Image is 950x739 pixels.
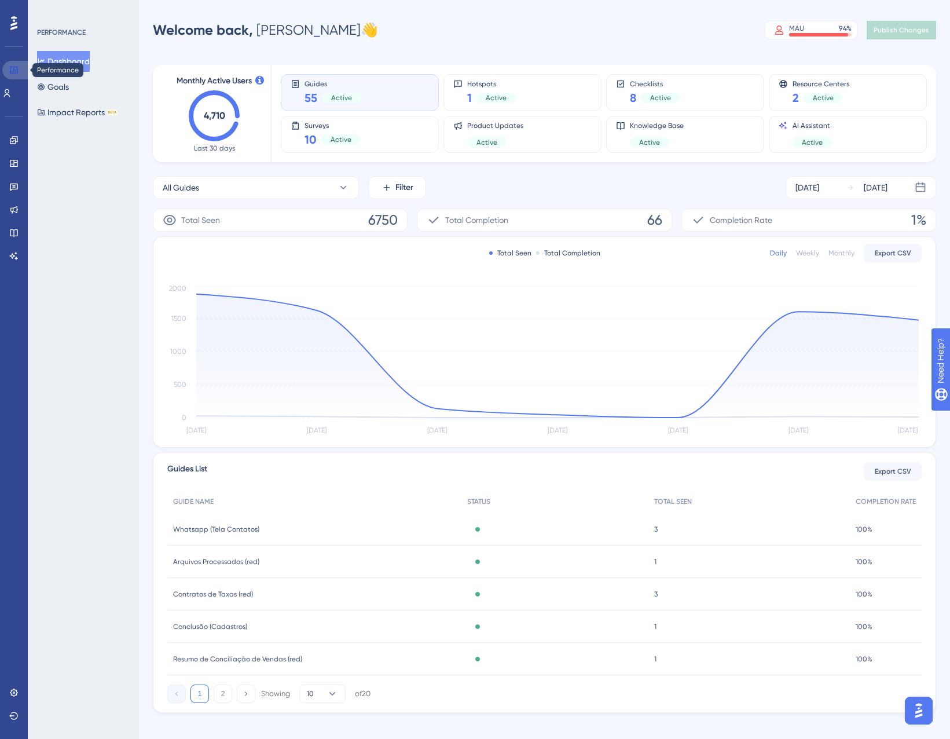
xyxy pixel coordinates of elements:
[898,426,918,434] tspan: [DATE]
[307,426,327,434] tspan: [DATE]
[37,28,86,37] div: PERFORMANCE
[536,248,600,258] div: Total Completion
[299,685,346,703] button: 10
[153,21,378,39] div: [PERSON_NAME] 👋
[864,181,887,195] div: [DATE]
[173,622,247,631] span: Conclusão (Cadastros)
[305,79,361,87] span: Guides
[856,654,872,664] span: 100%
[173,525,259,534] span: Whatsapp (Tela Contatos)
[630,79,680,87] span: Checklists
[194,144,235,153] span: Last 30 days
[650,93,671,103] span: Active
[214,685,232,703] button: 2
[668,426,688,434] tspan: [DATE]
[839,24,852,33] div: 94 %
[654,654,656,664] span: 1
[153,21,253,38] span: Welcome back,
[856,590,872,599] span: 100%
[174,381,186,389] tspan: 500
[305,90,317,106] span: 55
[204,110,225,121] text: 4,710
[181,213,220,227] span: Total Seen
[37,51,90,72] button: Dashboard
[153,176,359,199] button: All Guides
[261,689,290,699] div: Showing
[305,121,361,129] span: Surveys
[173,557,259,566] span: Arquivos Processados (red)
[445,213,508,227] span: Total Completion
[856,497,916,506] span: COMPLETION RATE
[169,284,186,292] tspan: 2000
[427,426,447,434] tspan: [DATE]
[793,79,849,87] span: Resource Centers
[647,211,662,229] span: 66
[630,121,684,130] span: Knowledge Base
[37,76,69,97] button: Goals
[182,414,186,422] tspan: 0
[875,467,911,476] span: Export CSV
[770,248,787,258] div: Daily
[190,685,209,703] button: 1
[874,25,929,35] span: Publish Changes
[856,557,872,566] span: 100%
[911,211,926,229] span: 1%
[331,93,352,103] span: Active
[793,121,832,130] span: AI Assistant
[654,525,658,534] span: 3
[163,181,199,195] span: All Guides
[875,248,911,258] span: Export CSV
[710,213,772,227] span: Completion Rate
[107,109,118,115] div: BETA
[639,138,660,147] span: Active
[901,693,936,728] iframe: UserGuiding AI Assistant Launcher
[654,557,656,566] span: 1
[630,90,636,106] span: 8
[467,121,523,130] span: Product Updates
[789,24,804,33] div: MAU
[489,248,531,258] div: Total Seen
[171,314,186,323] tspan: 1500
[368,176,426,199] button: Filter
[654,622,656,631] span: 1
[864,244,922,262] button: Export CSV
[856,622,872,631] span: 100%
[37,102,118,123] button: Impact ReportsBETA
[355,689,371,699] div: of 20
[395,181,413,195] span: Filter
[177,74,252,88] span: Monthly Active Users
[813,93,834,103] span: Active
[654,497,692,506] span: TOTAL SEEN
[796,248,819,258] div: Weekly
[167,462,207,481] span: Guides List
[305,131,317,148] span: 10
[793,90,799,106] span: 2
[795,181,819,195] div: [DATE]
[548,426,567,434] tspan: [DATE]
[856,525,872,534] span: 100%
[27,3,72,17] span: Need Help?
[788,426,808,434] tspan: [DATE]
[867,21,936,39] button: Publish Changes
[467,90,472,106] span: 1
[331,135,351,144] span: Active
[173,497,214,506] span: GUIDE NAME
[828,248,854,258] div: Monthly
[170,347,186,356] tspan: 1000
[467,79,516,87] span: Hotspots
[476,138,497,147] span: Active
[307,689,314,698] span: 10
[186,426,206,434] tspan: [DATE]
[802,138,823,147] span: Active
[368,211,398,229] span: 6750
[467,497,490,506] span: STATUS
[173,654,302,664] span: Resumo de Conciliação de Vendas (red)
[486,93,507,103] span: Active
[864,462,922,481] button: Export CSV
[654,590,658,599] span: 3
[173,590,253,599] span: Contratos de Taxas (red)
